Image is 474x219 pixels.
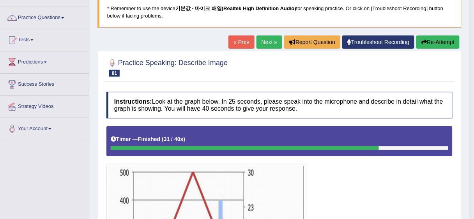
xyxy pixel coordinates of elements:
[0,74,89,93] a: Success Stories
[175,5,296,11] b: 기본값 - 마이크 배열(Realtek High Definition Audio)
[228,35,254,49] a: « Prev
[284,35,340,49] button: Report Question
[111,136,185,142] h5: Timer —
[0,51,89,71] a: Predictions
[416,35,460,49] button: Re-Attempt
[0,7,89,26] a: Practice Questions
[106,92,453,118] h4: Look at the graph below. In 25 seconds, please speak into the microphone and describe in detail w...
[0,118,89,138] a: Your Account
[114,98,152,105] b: Instructions:
[256,35,282,49] a: Next »
[184,136,186,142] b: )
[138,136,161,142] b: Finished
[106,57,228,77] h2: Practice Speaking: Describe Image
[342,35,414,49] a: Troubleshoot Recording
[0,96,89,115] a: Strategy Videos
[109,70,120,77] span: 81
[164,136,184,142] b: 31 / 40s
[162,136,164,142] b: (
[0,29,89,49] a: Tests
